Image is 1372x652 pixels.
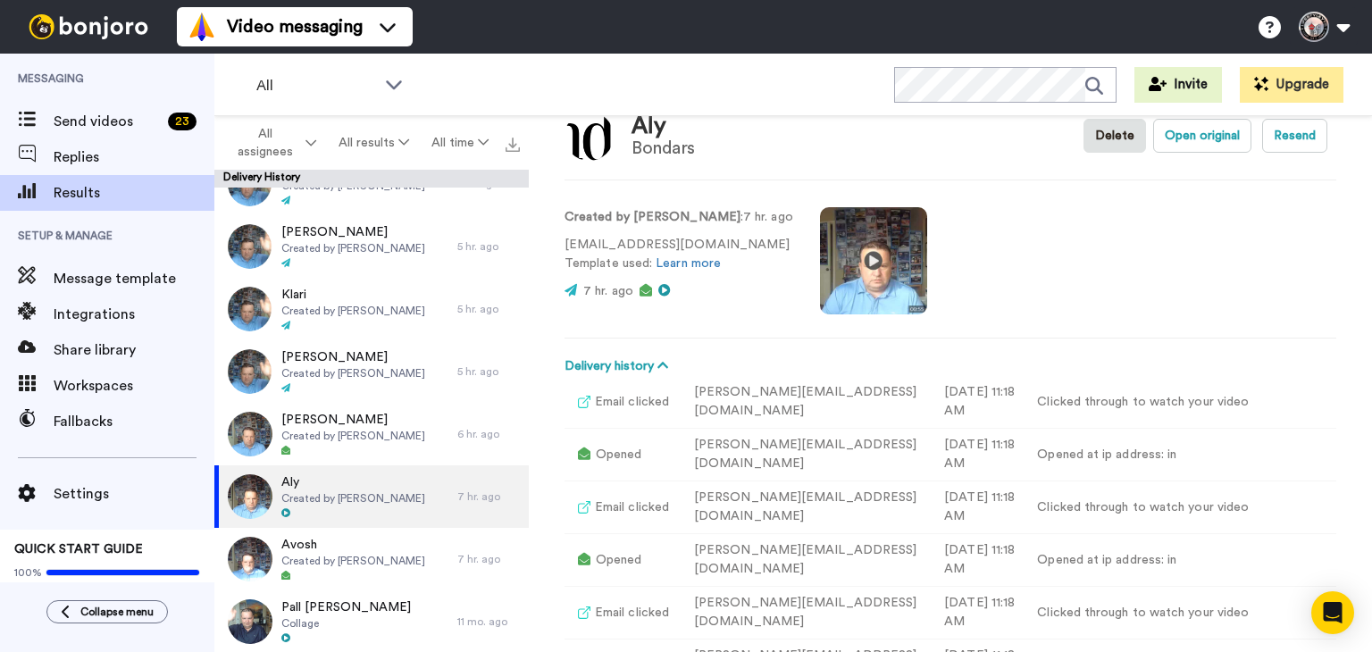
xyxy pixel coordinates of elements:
span: Fallbacks [54,411,214,432]
td: Opened at ip address: in [1024,534,1336,587]
td: Email clicked [565,481,681,534]
img: a2a0eb1b-1be8-4c68-a027-38ab7dff759e-thumb.jpg [228,537,272,581]
span: Replies [54,146,214,168]
td: [PERSON_NAME][EMAIL_ADDRESS][DOMAIN_NAME] [681,481,931,534]
div: 6 hr. ago [457,427,520,441]
span: Created by [PERSON_NAME] [281,554,425,568]
button: Invite [1134,67,1222,103]
img: logo_orange.svg [29,29,43,43]
button: Collapse menu [46,600,168,623]
span: Created by [PERSON_NAME] [281,304,425,318]
span: Created by [PERSON_NAME] [281,429,425,443]
img: email_clicked.svg [578,501,595,514]
time: [DATE] 11:18 AM [944,439,1015,470]
a: KlariCreated by [PERSON_NAME]5 hr. ago [214,278,529,340]
button: Open original [1153,119,1251,153]
td: Clicked through to watch your video [1024,376,1336,429]
img: 63c7c30c-a214-48a5-9220-d88976e3adb3-thumb.jpg [228,474,272,519]
p: : 7 hr. ago [565,208,793,227]
span: Created by [PERSON_NAME] [281,366,425,380]
span: QUICK START GUIDE [14,543,143,556]
div: 11 mo. ago [457,614,520,629]
button: Delete [1083,119,1146,153]
time: [DATE] 11:18 AM [944,597,1015,628]
a: [PERSON_NAME]Created by [PERSON_NAME]6 hr. ago [214,403,529,465]
div: Bondars [632,138,695,158]
a: AvoshCreated by [PERSON_NAME]7 hr. ago [214,528,529,590]
span: Share library [54,339,214,361]
img: e8796255-aad0-4ed8-91f2-ebc6fb84cc71-thumb.jpg [228,287,272,331]
img: 50e53b3b-52dd-4c7a-9da1-a34951034627-thumb.jpg [228,599,272,644]
span: [PERSON_NAME] [281,411,425,429]
a: [PERSON_NAME]Created by [PERSON_NAME]5 hr. ago [214,340,529,403]
span: Created by [PERSON_NAME] [281,491,425,506]
span: All [256,75,376,96]
time: [DATE] 11:18 AM [944,491,1015,522]
button: Upgrade [1240,67,1343,103]
div: 5 hr. ago [457,364,520,379]
span: Collage [281,616,411,631]
img: c72791f2-45a4-491e-a631-a33f14070821-thumb.jpg [228,349,272,394]
button: All time [421,127,500,159]
td: Clicked through to watch your video [1024,587,1336,639]
div: Domain Overview [68,105,160,117]
a: Learn more [656,257,721,270]
span: Message template [54,268,214,289]
td: Clicked through to watch your video [1024,481,1336,534]
span: Results [54,182,214,204]
img: 00e6aa49-12f3-4da7-bbf4-bdfb1cb23927-thumb.jpg [228,224,272,269]
td: [PERSON_NAME][EMAIL_ADDRESS][DOMAIN_NAME] [681,429,931,481]
div: Aly [632,113,695,139]
td: [PERSON_NAME][EMAIL_ADDRESS][DOMAIN_NAME] [681,587,931,639]
span: [PERSON_NAME] [281,348,425,366]
img: tab_domain_overview_orange.svg [48,104,63,118]
img: email_clicked.svg [578,606,595,619]
span: [PERSON_NAME] [281,223,425,241]
div: Domain: [DOMAIN_NAME] [46,46,197,61]
img: bj-logo-header-white.svg [21,14,155,39]
button: Export all results that match these filters now. [500,130,525,156]
div: 5 hr. ago [457,239,520,254]
img: dc5d78f3-5579-423c-9b20-3e7d3d51cb24-thumb.jpg [228,412,272,456]
span: 7 hr. ago [583,285,633,297]
img: vm-color.svg [188,13,216,41]
button: Delivery history [565,356,673,376]
img: tab_keywords_by_traffic_grey.svg [178,104,192,118]
button: All results [327,127,420,159]
a: [PERSON_NAME]Created by [PERSON_NAME]5 hr. ago [214,215,529,278]
span: Collapse menu [80,605,154,619]
img: website_grey.svg [29,46,43,61]
span: Video messaging [227,14,363,39]
span: Created by [PERSON_NAME] [281,241,425,255]
div: 23 [168,113,197,130]
td: Opened [565,534,681,587]
span: All assignees [230,125,302,161]
span: 100% [14,565,42,580]
td: [PERSON_NAME][EMAIL_ADDRESS][DOMAIN_NAME] [681,534,931,587]
div: 7 hr. ago [457,552,520,566]
td: Opened at ip address: in [1024,429,1336,481]
button: All assignees [218,118,327,168]
div: Keywords by Traffic [197,105,301,117]
span: Settings [54,483,214,505]
span: Workspaces [54,375,214,397]
img: export.svg [506,138,520,152]
div: Open Intercom Messenger [1311,591,1354,634]
td: Opened [565,429,681,481]
span: Send videos [54,111,161,132]
time: [DATE] 11:18 AM [944,544,1015,575]
td: [PERSON_NAME][EMAIL_ADDRESS][DOMAIN_NAME] [681,376,931,429]
div: 5 hr. ago [457,302,520,316]
span: Avosh [281,536,425,554]
span: Pall [PERSON_NAME] [281,598,411,616]
a: AlyCreated by [PERSON_NAME]7 hr. ago [214,465,529,528]
time: [DATE] 11:18 AM [944,386,1015,417]
td: Email clicked [565,376,681,429]
img: email_clicked.svg [578,396,595,408]
span: Klari [281,286,425,304]
span: Aly [281,473,425,491]
img: Image of Aly [565,112,614,161]
strong: Created by [PERSON_NAME] [565,211,740,223]
button: Resend [1262,119,1327,153]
